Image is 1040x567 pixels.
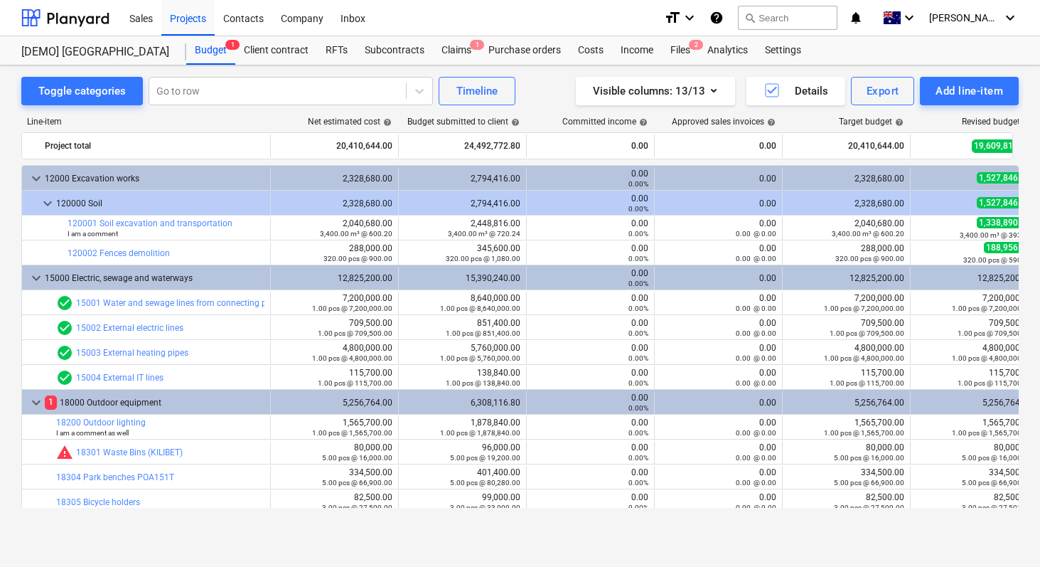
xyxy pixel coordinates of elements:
div: Income [612,36,662,65]
small: 1.00 pcs @ 1,878,840.00 [440,429,520,437]
div: 4,800,000.00 [916,343,1032,363]
span: search [744,12,756,23]
small: 5.00 pcs @ 16,000.00 [322,454,392,462]
small: 0.00 @ 0.00 [736,255,776,263]
a: Subcontracts [356,36,433,65]
span: edit [407,447,419,458]
div: 0.00 [660,218,776,238]
span: Line-item has 1 RFQs [56,344,73,361]
span: edit [791,497,803,508]
button: Details [746,77,845,105]
span: edit [919,223,931,234]
a: Costs [569,36,612,65]
span: edit [791,422,803,433]
span: bar_chart [250,223,262,234]
div: 0.00 [532,218,648,238]
div: 0.00 [660,398,776,408]
small: 0.00% [628,404,648,412]
div: 851,400.00 [404,318,520,338]
span: edit [279,248,291,259]
div: 8,640,000.00 [404,293,520,313]
div: 5,256,764.00 [916,398,1032,408]
div: 12,825,200.00 [916,273,1032,283]
small: 1.00 pcs @ 7,200,000.00 [824,304,904,312]
span: 2 [689,40,703,50]
a: RFTs [317,36,356,65]
span: edit [279,297,291,309]
span: keyboard_arrow_down [28,394,45,411]
div: 2,794,416.00 [404,198,520,208]
div: 334,500.00 [916,467,1032,487]
small: 3,400.00 m³ @ 720.24 [448,230,520,238]
span: help [636,118,648,127]
small: 1.00 pcs @ 851,400.00 [446,329,520,337]
span: 1,338,890.15 [977,217,1032,228]
small: 1.00 pcs @ 115,700.00 [318,379,392,387]
div: 80,000.00 [788,443,904,462]
div: 0.00 [660,418,776,438]
small: 1.00 pcs @ 138,840.00 [446,379,520,387]
div: 0.00 [532,134,648,157]
i: notifications [849,9,863,26]
span: 19,609,810.95 [972,139,1032,152]
div: 2,328,680.00 [788,198,904,208]
small: 0.00% [628,255,648,263]
small: 1.00 pcs @ 115,700.00 [830,379,904,387]
span: edit [791,297,803,309]
div: 0.00 [660,492,776,512]
i: Knowledge base [709,9,724,26]
div: Claims [433,36,480,65]
span: edit [279,447,291,458]
span: keyboard_arrow_down [28,170,45,187]
a: Settings [756,36,810,65]
span: bar_chart [250,422,262,433]
button: Export [851,77,915,105]
small: 0.00 @ 0.00 [736,504,776,512]
div: Project total [45,134,264,157]
button: Timeline [439,77,515,105]
small: 0.00% [628,280,648,287]
div: 0.00 [532,243,648,263]
div: 2,040,680.00 [277,218,392,238]
div: 2,328,680.00 [277,174,392,184]
div: Target budget [839,117,904,127]
small: I am a comment [68,230,118,238]
div: 0.00 [532,194,648,213]
span: help [380,118,392,127]
small: 3.00 pcs @ 27,500.00 [322,504,392,512]
a: Budget1 [186,36,235,65]
small: 320.00 pcs @ 900.00 [835,255,904,263]
div: 2,328,680.00 [277,198,392,208]
small: 0.00% [628,329,648,337]
div: 24,492,772.80 [404,134,520,157]
div: 20,410,644.00 [277,134,392,157]
span: edit [919,472,931,483]
div: 2,794,416.00 [404,174,520,184]
div: Budget submitted to client [407,117,520,127]
div: 120000 Soil [56,192,264,215]
small: 0.00 @ 0.00 [736,454,776,462]
small: 0.00% [628,304,648,312]
small: 320.00 pcs @ 590.49 [963,256,1032,264]
span: [PERSON_NAME] [929,12,1000,23]
span: bar_chart [250,248,262,259]
div: 0.00 [532,169,648,189]
span: 188,956.80 [984,242,1032,253]
a: Purchase orders [480,36,569,65]
small: 5.00 pcs @ 80,280.00 [450,479,520,487]
div: Toggle categories [38,82,126,100]
div: 0.00 [532,492,648,512]
div: 0.00 [660,174,776,184]
span: bar_chart [250,497,262,508]
div: 334,500.00 [277,467,392,487]
div: 0.00 [660,443,776,462]
a: 18200 Outdoor lighting [56,418,146,428]
span: edit [407,497,419,508]
div: 288,000.00 [277,243,392,263]
small: 5.00 pcs @ 66,900.00 [322,479,392,487]
span: edit [791,248,803,259]
div: 12,825,200.00 [277,273,392,283]
div: Export [867,82,899,100]
div: 0.00 [660,198,776,208]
